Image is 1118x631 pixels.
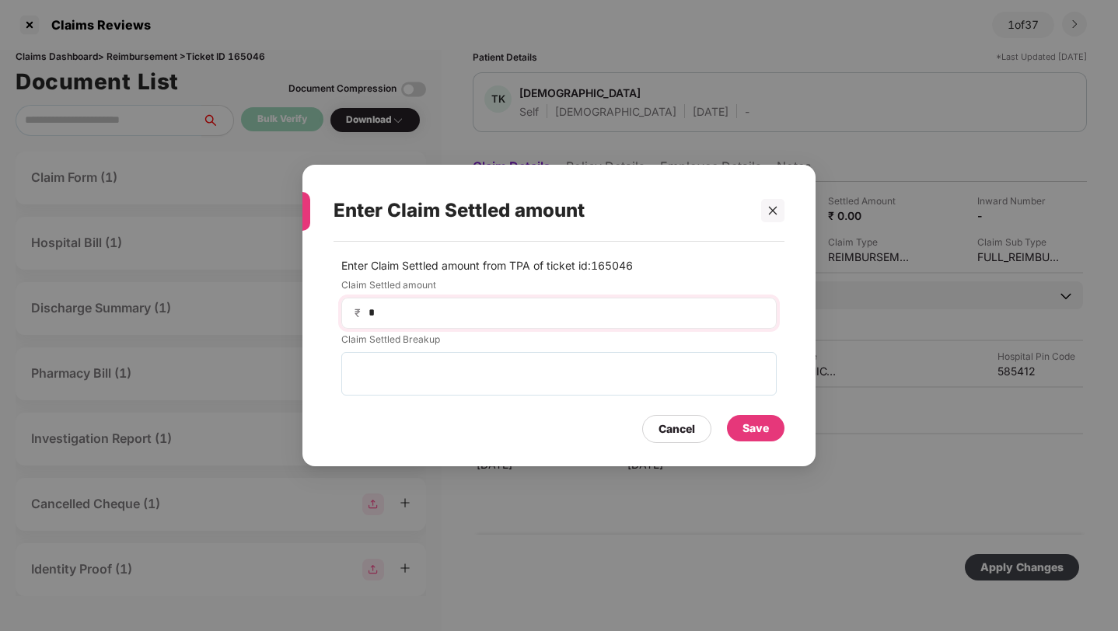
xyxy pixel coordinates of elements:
[341,257,777,274] p: Enter Claim Settled amount from TPA of ticket id: 165046
[742,420,769,437] div: Save
[334,180,747,241] div: Enter Claim Settled amount
[355,305,367,320] span: ₹
[341,333,777,352] label: Claim Settled Breakup
[767,205,778,216] span: close
[341,278,777,298] label: Claim Settled amount
[659,420,695,438] div: Cancel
